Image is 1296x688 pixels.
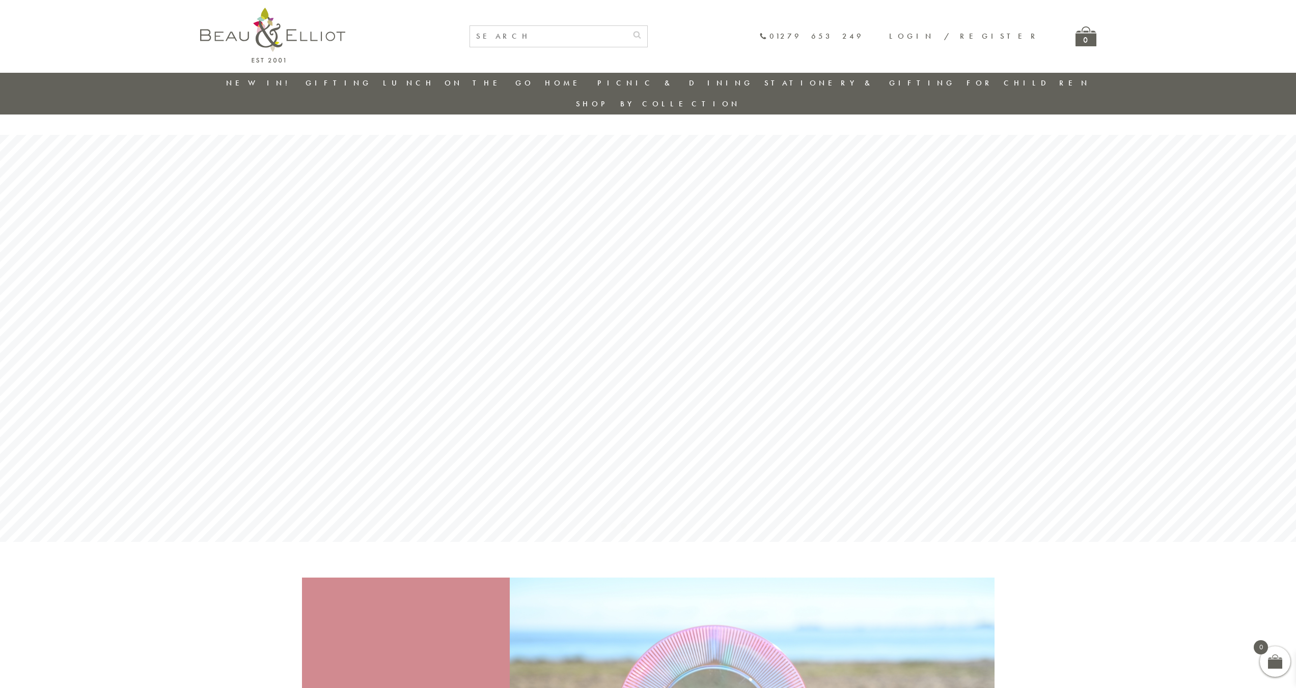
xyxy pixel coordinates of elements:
a: For Children [967,78,1090,88]
input: SEARCH [470,26,627,47]
a: 01279 653 249 [759,32,864,41]
a: New in! [226,78,294,88]
a: Stationery & Gifting [764,78,955,88]
a: Home [545,78,586,88]
a: Login / Register [889,31,1040,41]
a: Picnic & Dining [597,78,753,88]
a: Shop by collection [576,99,740,109]
a: Lunch On The Go [383,78,534,88]
span: 0 [1254,640,1268,654]
a: Gifting [306,78,372,88]
a: 0 [1076,26,1096,46]
img: logo [200,8,345,63]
